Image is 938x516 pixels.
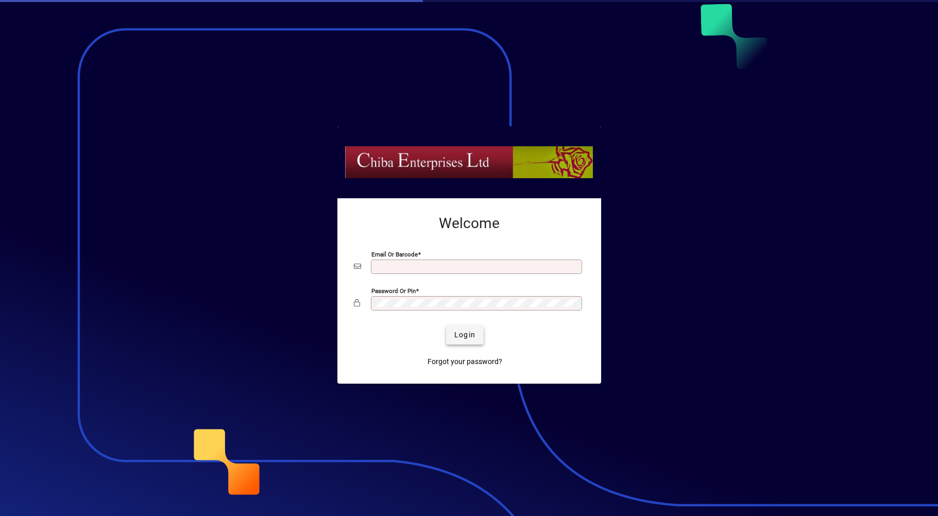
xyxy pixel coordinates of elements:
[371,250,418,257] mat-label: Email or Barcode
[454,330,475,340] span: Login
[428,356,502,367] span: Forgot your password?
[354,215,585,232] h2: Welcome
[423,353,506,371] a: Forgot your password?
[371,287,416,294] mat-label: Password or Pin
[446,326,484,345] button: Login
